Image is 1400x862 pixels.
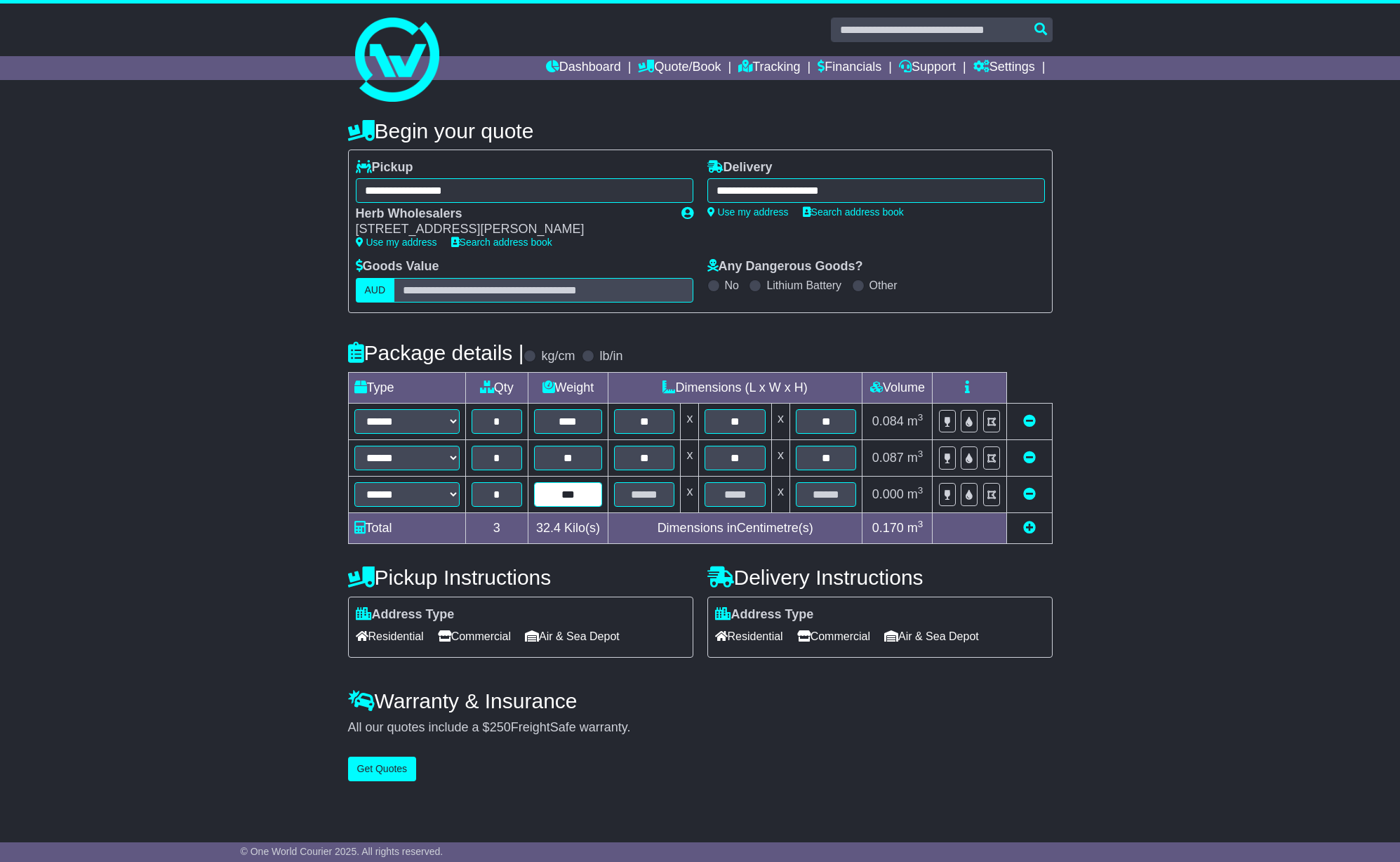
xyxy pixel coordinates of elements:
span: 0.087 [872,451,904,465]
sup: 3 [918,412,924,423]
sup: 3 [918,449,924,459]
span: Residential [356,625,424,647]
td: x [681,403,699,439]
a: Search address book [803,206,904,218]
td: Kilo(s) [528,512,608,543]
td: Qty [465,372,528,403]
span: Commercial [797,625,870,647]
h4: Package details | [348,341,524,364]
td: x [771,439,789,476]
td: Total [348,512,465,543]
label: Address Type [356,607,455,623]
label: Goods Value [356,259,439,274]
td: x [681,439,699,476]
td: x [771,403,789,439]
a: Remove this item [1023,451,1036,465]
label: Pickup [356,160,413,175]
label: No [725,279,739,292]
div: All our quotes include a $ FreightSafe warranty. [348,720,1053,736]
span: m [907,414,924,428]
sup: 3 [918,485,924,496]
label: AUD [356,278,395,303]
div: Herb Wholesalers [356,206,667,222]
span: m [907,487,924,501]
span: Commercial [438,625,511,647]
span: Air & Sea Depot [525,625,620,647]
span: 0.170 [872,521,904,535]
label: Any Dangerous Goods? [707,259,863,274]
a: Financials [818,56,881,80]
h4: Warranty & Insurance [348,689,1053,712]
label: kg/cm [541,349,575,364]
label: Other [869,279,898,292]
a: Add new item [1023,521,1036,535]
span: 0.000 [872,487,904,501]
span: Air & Sea Depot [884,625,979,647]
td: Volume [862,372,933,403]
span: m [907,521,924,535]
span: Residential [715,625,783,647]
a: Remove this item [1023,487,1036,501]
td: Dimensions in Centimetre(s) [608,512,862,543]
a: Use my address [707,206,789,218]
a: Quote/Book [638,56,721,80]
div: [STREET_ADDRESS][PERSON_NAME] [356,222,667,237]
sup: 3 [918,519,924,529]
h4: Pickup Instructions [348,566,693,589]
label: Delivery [707,160,773,175]
label: Address Type [715,607,814,623]
span: © One World Courier 2025. All rights reserved. [241,846,444,857]
label: lb/in [599,349,622,364]
td: Weight [528,372,608,403]
td: x [771,476,789,512]
button: Get Quotes [348,757,417,781]
h4: Begin your quote [348,119,1053,142]
span: 32.4 [536,521,561,535]
td: 3 [465,512,528,543]
a: Support [899,56,956,80]
a: Dashboard [546,56,621,80]
td: Dimensions (L x W x H) [608,372,862,403]
span: 0.084 [872,414,904,428]
a: Remove this item [1023,414,1036,428]
td: x [681,476,699,512]
span: m [907,451,924,465]
a: Tracking [738,56,800,80]
a: Use my address [356,237,437,248]
td: Type [348,372,465,403]
a: Search address book [451,237,552,248]
label: Lithium Battery [766,279,841,292]
span: 250 [490,720,511,734]
h4: Delivery Instructions [707,566,1053,589]
a: Settings [973,56,1035,80]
